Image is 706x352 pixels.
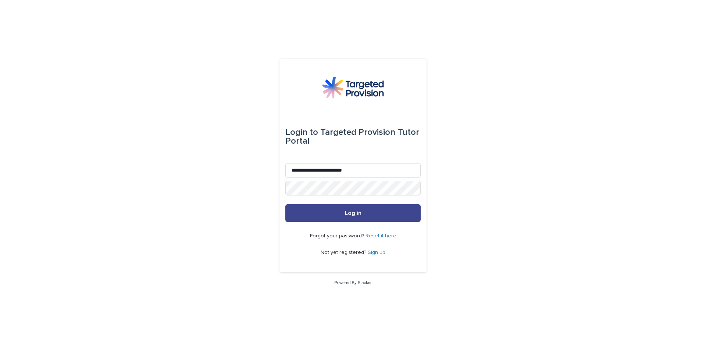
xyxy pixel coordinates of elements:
span: Login to [285,128,318,137]
div: Targeted Provision Tutor Portal [285,122,421,151]
span: Log in [345,210,361,216]
img: M5nRWzHhSzIhMunXDL62 [322,76,384,98]
button: Log in [285,204,421,222]
a: Sign up [368,250,385,255]
span: Not yet registered? [321,250,368,255]
a: Reset it here [366,233,396,238]
a: Powered By Stacker [334,280,371,285]
span: Forgot your password? [310,233,366,238]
